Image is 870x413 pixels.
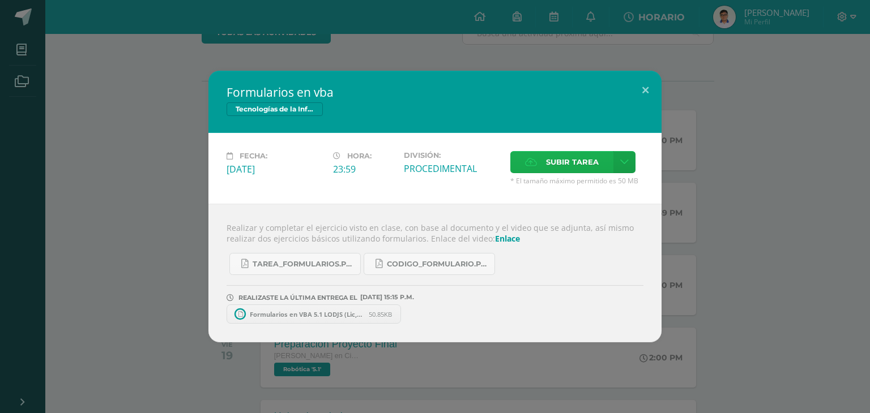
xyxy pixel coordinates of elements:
span: * El tamaño máximo permitido es 50 MB [510,176,643,186]
span: Formularios en VBA 5.1 LODJS (Lic,[PERSON_NAME],[PERSON_NAME],[PERSON_NAME]).xlsm [244,310,369,319]
span: 50.85KB [369,310,392,319]
label: División: [404,151,501,160]
a: CODIGO_formulario.pdf [364,253,495,275]
span: Hora: [347,152,372,160]
span: CODIGO_formulario.pdf [387,260,489,269]
a: Formularios en VBA 5.1 LODJS (Lic,[PERSON_NAME],[PERSON_NAME],[PERSON_NAME]).xlsm 50.85KB [227,304,401,324]
span: Fecha: [240,152,267,160]
span: [DATE] 15:15 P.M. [357,297,414,298]
a: Enlace [495,233,520,244]
span: REALIZASTE LA ÚLTIMA ENTREGA EL [238,294,357,302]
a: Tarea_formularios.pdf [229,253,361,275]
span: Tecnologías de la Información y Comunicación 5 [227,102,323,116]
div: PROCEDIMENTAL [404,162,501,175]
span: Tarea_formularios.pdf [253,260,355,269]
div: Realizar y completar el ejercicio visto en clase, con base al documento y el video que se adjunta... [208,204,662,342]
h2: Formularios en vba [227,84,643,100]
button: Close (Esc) [629,71,662,109]
div: [DATE] [227,163,324,175]
div: 23:59 [333,163,395,175]
span: Subir tarea [546,152,599,173]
